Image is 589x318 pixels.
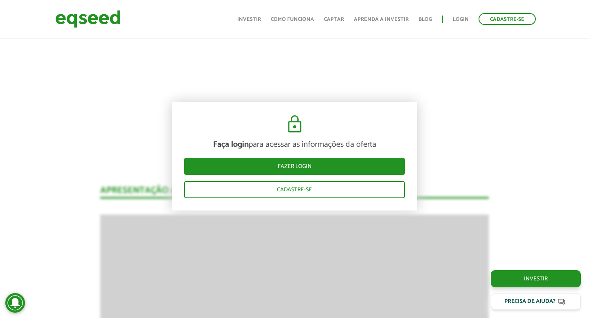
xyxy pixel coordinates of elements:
[479,13,536,25] a: Cadastre-se
[418,17,432,22] a: Blog
[184,158,405,175] a: Fazer login
[237,17,261,22] a: Investir
[354,17,409,22] a: Aprenda a investir
[324,17,344,22] a: Captar
[55,8,121,30] img: EqSeed
[184,140,405,150] p: para acessar as informações da oferta
[491,270,581,287] a: Investir
[285,114,305,134] img: cadeado.svg
[453,17,469,22] a: Login
[184,181,405,198] a: Cadastre-se
[213,138,249,151] strong: Faça login
[271,17,314,22] a: Como funciona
